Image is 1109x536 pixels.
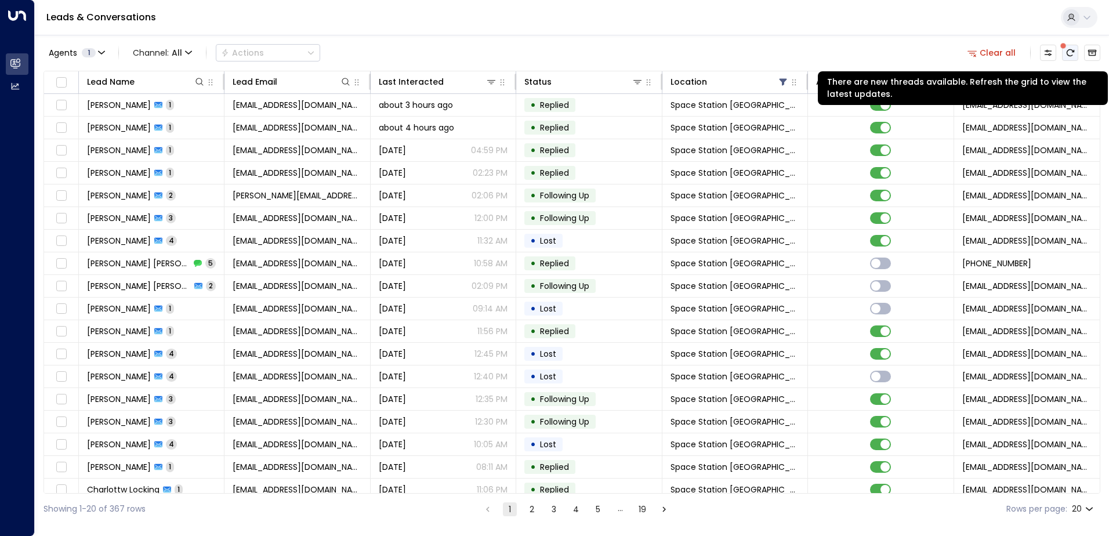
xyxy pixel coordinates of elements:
span: Space Station Doncaster [671,122,799,133]
div: • [530,367,536,386]
span: Natasha Storar [87,325,151,337]
span: Sep 13, 2025 [379,439,406,450]
span: Lost [540,235,556,247]
a: Leads & Conversations [46,10,156,24]
span: Graham Davis [87,416,151,428]
span: Toggle select row [54,347,68,361]
span: 3 [166,417,176,426]
span: jacksoden@hotmail.com [233,212,361,224]
span: leads@space-station.co.uk [962,122,1092,133]
span: Replied [540,258,569,269]
span: Toggle select row [54,483,68,497]
p: 12:35 PM [476,393,508,405]
div: • [530,412,536,432]
span: Lost [540,371,556,382]
span: Toggle select row [54,302,68,316]
p: 12:30 PM [475,416,508,428]
span: Toggle select row [54,460,68,475]
span: Following Up [540,212,589,224]
p: 02:09 PM [472,280,508,292]
span: Toggle select row [54,279,68,294]
span: Jack Soden [87,212,151,224]
nav: pagination navigation [480,502,672,516]
div: • [530,480,536,499]
span: 1 [166,303,174,313]
span: nday12331@gmail.com [233,325,361,337]
span: Toggle select row [54,189,68,203]
span: Sep 13, 2025 [379,461,406,473]
div: • [530,118,536,137]
span: Space Station Doncaster [671,258,799,269]
span: Wendy Johnston [87,122,151,133]
span: derekirene@aol.com [233,393,361,405]
span: Space Station Doncaster [671,348,799,360]
span: Yesterday [379,212,406,224]
span: 1 [166,145,174,155]
span: Charlottw Locking [87,484,160,495]
span: 1 [166,168,174,178]
label: Rows per page: [1006,503,1067,515]
div: • [530,208,536,228]
span: Space Station Doncaster [671,325,799,337]
span: 1 [166,326,174,336]
span: leads@space-station.co.uk [962,144,1092,156]
div: • [530,231,536,251]
span: 3 [166,394,176,404]
span: Sorina Rosca [87,461,151,473]
span: 1 [82,48,96,57]
span: Toggle select row [54,166,68,180]
span: Space Station Doncaster [671,167,799,179]
span: Lucy Holywell [87,235,151,247]
span: Derek Foulds [87,393,151,405]
span: Phil Clegg [87,371,151,382]
p: 12:40 PM [474,371,508,382]
span: +447385214049 [962,258,1031,269]
span: Channel: [128,45,197,61]
span: leads@space-station.co.uk [962,439,1092,450]
button: Go to page 4 [569,502,583,516]
p: 04:59 PM [471,144,508,156]
span: Lost [540,439,556,450]
span: charrouty@gmail.com [233,484,361,495]
span: leads@space-station.co.uk [962,461,1092,473]
span: leads@space-station.co.uk [962,393,1092,405]
button: Go to next page [657,502,671,516]
span: Space Station Doncaster [671,439,799,450]
div: • [530,321,536,341]
p: 10:58 AM [474,258,508,269]
p: 11:06 PM [477,484,508,495]
span: Sep 12, 2025 [379,484,406,495]
span: 2 [166,190,176,200]
span: 5 [205,258,216,268]
span: leads@space-station.co.uk [962,484,1092,495]
div: Last Interacted [379,75,444,89]
div: • [530,457,536,477]
span: leads@space-station.co.uk [962,303,1092,314]
span: Space Station Doncaster [671,144,799,156]
div: • [530,163,536,183]
span: Yesterday [379,235,406,247]
span: Georgina Maidens [87,190,151,201]
div: Location [671,75,789,89]
span: Sep 13, 2025 [379,280,406,292]
div: • [530,276,536,296]
span: Toggle select all [54,75,68,90]
span: leads@space-station.co.uk [962,371,1092,382]
p: 02:06 PM [472,190,508,201]
span: 2 [206,281,216,291]
span: 1 [166,462,174,472]
span: Yesterday [379,144,406,156]
span: meadowspt@live.co.uk [233,167,361,179]
span: Yesterday [379,167,406,179]
span: willaustin1987@gmail.com [233,303,361,314]
span: Following Up [540,280,589,292]
p: 11:56 PM [477,325,508,337]
span: leads@space-station.co.uk [962,348,1092,360]
span: leads@space-station.co.uk [962,167,1092,179]
span: Toggle select row [54,143,68,158]
div: Button group with a nested menu [216,44,320,61]
span: Jodie Stevenson [87,144,151,156]
p: 10:05 AM [474,439,508,450]
span: 1 [166,100,174,110]
span: Space Station Doncaster [671,393,799,405]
